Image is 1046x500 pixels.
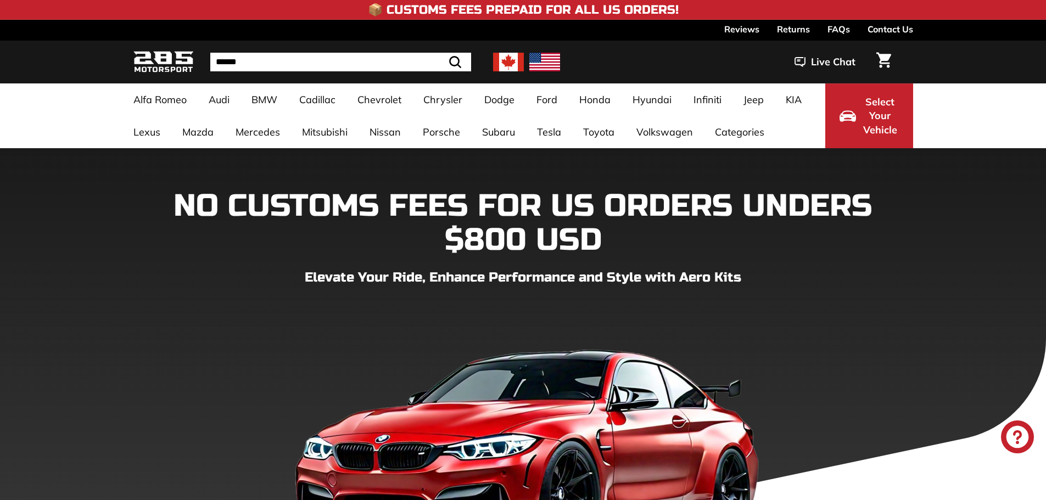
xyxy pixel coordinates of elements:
img: Logo_285_Motorsport_areodynamics_components [133,49,194,75]
a: Returns [777,20,810,38]
a: Hyundai [622,83,683,116]
a: Ford [525,83,568,116]
button: Select Your Vehicle [825,83,913,148]
a: Cart [870,43,898,81]
a: Honda [568,83,622,116]
a: Cadillac [288,83,346,116]
a: Reviews [724,20,759,38]
a: Chrysler [412,83,473,116]
a: Alfa Romeo [122,83,198,116]
a: BMW [240,83,288,116]
a: Chevrolet [346,83,412,116]
p: Elevate Your Ride, Enhance Performance and Style with Aero Kits [133,268,913,288]
a: Tesla [526,116,572,148]
button: Live Chat [780,48,870,76]
a: FAQs [827,20,850,38]
a: Subaru [471,116,526,148]
a: Infiniti [683,83,732,116]
a: Porsche [412,116,471,148]
a: Toyota [572,116,625,148]
input: Search [210,53,471,71]
a: Jeep [732,83,775,116]
a: Mazda [171,116,225,148]
h4: 📦 Customs Fees Prepaid for All US Orders! [368,3,679,16]
a: Mitsubishi [291,116,359,148]
a: Mercedes [225,116,291,148]
span: Select Your Vehicle [862,95,899,137]
a: Audi [198,83,240,116]
a: Nissan [359,116,412,148]
inbox-online-store-chat: Shopify online store chat [998,420,1037,456]
span: Live Chat [811,55,855,69]
h1: NO CUSTOMS FEES FOR US ORDERS UNDERS $800 USD [133,189,913,257]
a: Lexus [122,116,171,148]
a: Categories [704,116,775,148]
a: KIA [775,83,813,116]
a: Volkswagen [625,116,704,148]
a: Contact Us [868,20,913,38]
a: Dodge [473,83,525,116]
